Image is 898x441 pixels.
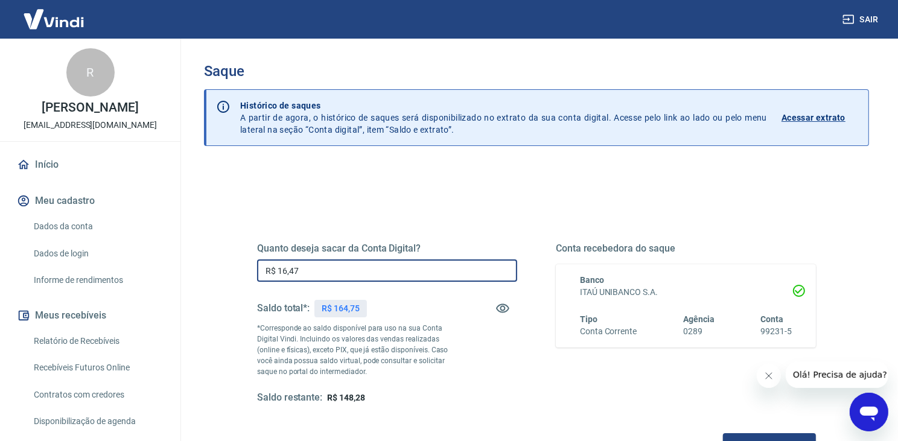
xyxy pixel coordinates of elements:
iframe: Button to launch messaging window [850,393,888,431]
a: Dados de login [29,241,166,266]
p: A partir de agora, o histórico de saques será disponibilizado no extrato da sua conta digital. Ac... [240,100,767,136]
iframe: Message from company [786,361,888,388]
a: Acessar extrato [782,100,859,136]
h6: ITAÚ UNIBANCO S.A. [580,286,792,299]
h6: 99231-5 [760,325,792,338]
a: Disponibilização de agenda [29,409,166,434]
h5: Saldo restante: [257,392,322,404]
a: Início [14,151,166,178]
span: Tipo [580,314,597,324]
h5: Quanto deseja sacar da Conta Digital? [257,243,517,255]
a: Recebíveis Futuros Online [29,355,166,380]
p: [EMAIL_ADDRESS][DOMAIN_NAME] [24,119,157,132]
span: Banco [580,275,604,285]
iframe: Close message [757,364,781,388]
img: Vindi [14,1,93,37]
h6: Conta Corrente [580,325,637,338]
a: Relatório de Recebíveis [29,329,166,354]
span: Conta [760,314,783,324]
a: Informe de rendimentos [29,268,166,293]
h6: 0289 [683,325,715,338]
button: Sair [840,8,884,31]
p: Histórico de saques [240,100,767,112]
div: R [66,48,115,97]
p: *Corresponde ao saldo disponível para uso na sua Conta Digital Vindi. Incluindo os valores das ve... [257,323,452,377]
button: Meus recebíveis [14,302,166,329]
span: Agência [683,314,715,324]
p: Acessar extrato [782,112,845,124]
h3: Saque [204,63,869,80]
p: [PERSON_NAME] [42,101,138,114]
p: R$ 164,75 [322,302,360,315]
h5: Conta recebedora do saque [556,243,816,255]
span: R$ 148,28 [327,393,365,402]
a: Contratos com credores [29,382,166,407]
button: Meu cadastro [14,188,166,214]
h5: Saldo total*: [257,302,310,314]
a: Dados da conta [29,214,166,239]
